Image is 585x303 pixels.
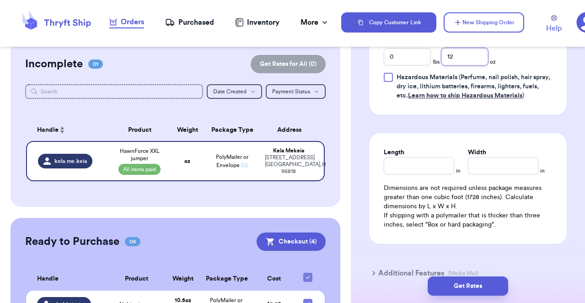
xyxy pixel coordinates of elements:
th: Product [110,119,170,141]
strong: 10.5 oz [175,298,191,303]
span: PolyMailer or Envelope ✉️ [216,154,248,168]
button: Get Rates [428,276,508,296]
button: Copy Customer Link [341,12,436,32]
h2: Incomplete [25,57,83,71]
div: Orders [109,16,144,27]
div: Kela Mekeia [265,147,313,154]
span: in [456,167,461,174]
span: HawnForce XXL jumper [115,147,164,162]
th: Weight [165,267,200,291]
span: All items paid [118,164,161,175]
p: If shipping with a polymailer that is thicker than three inches, select "Box or hard packaging". [384,211,552,229]
strong: oz [184,158,190,164]
div: [STREET_ADDRESS] [GEOGRAPHIC_DATA] , HI 96818 [265,154,313,175]
th: Address [259,119,325,141]
span: Hazardous Materials [397,74,457,81]
button: Date Created [207,84,262,99]
button: Get Rates for All (0) [251,55,326,73]
span: in [540,167,545,174]
div: More [301,17,329,28]
span: Date Created [213,89,247,94]
label: Length [384,148,404,157]
h3: Additional Features [378,268,444,279]
a: Learn how to ship Hazardous Materials [408,92,522,99]
button: Checkout (4) [257,233,326,251]
th: Weight [170,119,205,141]
span: Handle [37,274,59,284]
a: Orders [109,16,144,28]
th: Cost [252,267,296,291]
button: Sort ascending [59,124,66,135]
h2: Ready to Purchase [25,234,119,249]
th: Package Type [205,119,259,141]
span: Help [546,23,562,34]
input: Search [25,84,203,99]
th: Product [107,267,166,291]
label: Width [468,148,486,157]
span: Handle [37,125,59,135]
span: (Perfume, nail polish, hair spray, dry ice, lithium batteries, firearms, lighters, fuels, etc. ) [397,74,550,99]
a: Purchased [165,17,214,28]
div: Dimensions are not required unless package measures greater than one cubic foot (1728 inches). Ca... [384,184,552,229]
span: kela.me.keia [54,157,87,165]
button: New Shipping Order [444,12,524,32]
th: Package Type [200,267,252,291]
button: Payment Status [266,84,326,99]
span: 01 [88,60,103,69]
span: lbs [433,58,440,65]
span: Payment Status [272,89,310,94]
span: 04 [125,237,140,246]
span: oz [490,58,496,65]
a: Inventory [235,17,279,28]
a: Help [546,15,562,34]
